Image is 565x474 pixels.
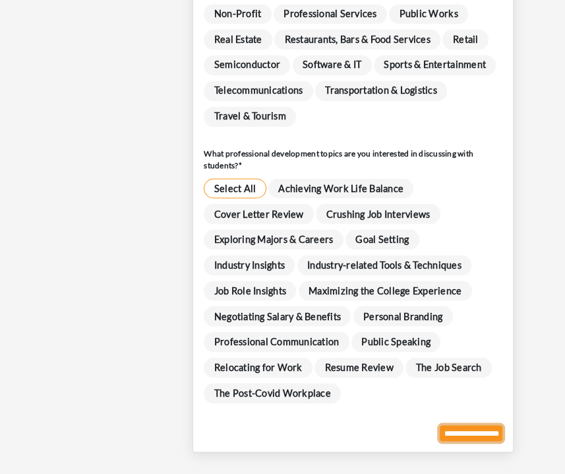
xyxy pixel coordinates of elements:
span: Non-Profit [204,4,271,24]
span: Relocating for Work [204,357,312,378]
span: Public Works [389,4,468,24]
p: What professional development topics are you interested in discussing with students?* [204,148,502,172]
span: Transportation & Logistics [315,81,447,101]
span: Restaurants, Bars & Food Services [274,29,440,50]
span: Industry-related Tools & Techniques [297,255,472,275]
span: Travel & Tourism [204,106,296,127]
span: Achieving Work Life Balance [268,178,414,199]
span: Goal Setting [345,229,419,250]
span: Retail [442,29,488,50]
span: Industry Insights [204,255,295,275]
span: Cover Letter Review [204,203,314,224]
span: Job Role Insights [204,281,296,301]
span: Semiconductor [204,55,290,75]
span: Select All [204,178,266,199]
span: Professional Communication [204,331,349,352]
span: Resume Review [314,357,403,378]
span: Software & IT [293,55,372,75]
span: Exploring Majors & Careers [204,229,343,250]
span: The Job Search [405,357,491,378]
span: Telecommunications [204,81,312,101]
span: Personal Branding [353,306,453,326]
span: Real Estate [204,29,272,50]
span: Maximizing the College Experience [299,281,472,301]
span: Negotiating Salary & Benefits [204,306,351,326]
span: Crushing Job Interviews [316,203,440,224]
span: The Post-Covid Workplace [204,383,341,403]
span: Public Speaking [351,331,441,352]
span: Sports & Entertainment [374,55,496,75]
span: Professional Services [274,4,387,24]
